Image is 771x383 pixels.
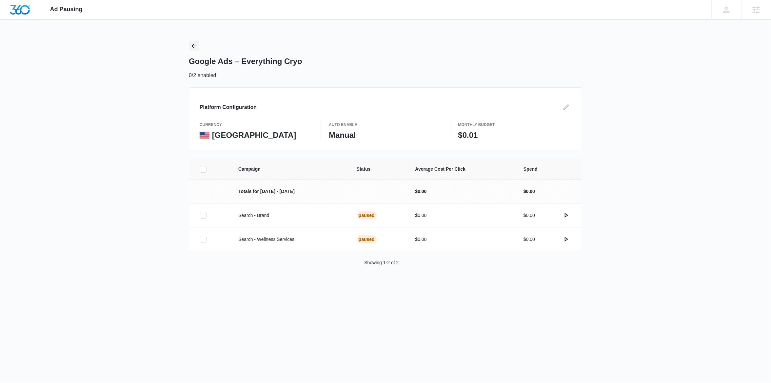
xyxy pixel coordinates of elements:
button: actions.activate [561,234,571,245]
span: Average Cost Per Click [415,166,508,173]
div: Paused [357,211,377,219]
span: Ad Pausing [50,6,83,13]
h3: Platform Configuration [200,103,257,111]
p: Totals for [DATE] - [DATE] [238,188,341,195]
p: [GEOGRAPHIC_DATA] [212,130,296,140]
h1: Google Ads – Everything Cryo [189,56,302,66]
p: Showing 1-2 of 2 [364,259,399,266]
p: Search - Wellness Services [238,236,341,243]
p: 0/2 enabled [189,72,216,79]
p: Search - Brand [238,212,341,219]
img: United States [200,132,209,138]
p: $0.01 [458,130,571,140]
p: $0.00 [524,236,535,243]
button: Edit [561,102,571,113]
p: $0.00 [415,212,508,219]
span: Status [357,166,400,173]
p: $0.00 [415,188,508,195]
div: Paused [357,235,377,243]
p: currency [200,122,313,128]
p: $0.00 [524,212,535,219]
p: $0.00 [415,236,508,243]
button: Back [189,41,199,51]
span: Spend [524,166,571,173]
p: Auto Enable [329,122,442,128]
p: Monthly Budget [458,122,571,128]
button: actions.activate [561,210,571,221]
p: $0.00 [524,188,535,195]
span: Campaign [238,166,341,173]
p: Manual [329,130,442,140]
